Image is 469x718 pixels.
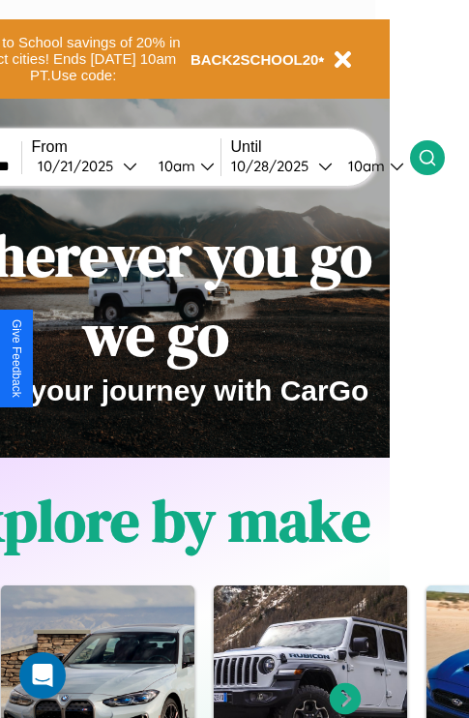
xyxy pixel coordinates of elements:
[10,319,23,398] div: Give Feedback
[32,138,220,156] label: From
[231,138,410,156] label: Until
[338,157,390,175] div: 10am
[231,157,318,175] div: 10 / 28 / 2025
[333,156,410,176] button: 10am
[149,157,200,175] div: 10am
[38,157,123,175] div: 10 / 21 / 2025
[32,156,143,176] button: 10/21/2025
[191,51,319,68] b: BACK2SCHOOL20
[143,156,220,176] button: 10am
[19,652,66,699] div: Open Intercom Messenger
